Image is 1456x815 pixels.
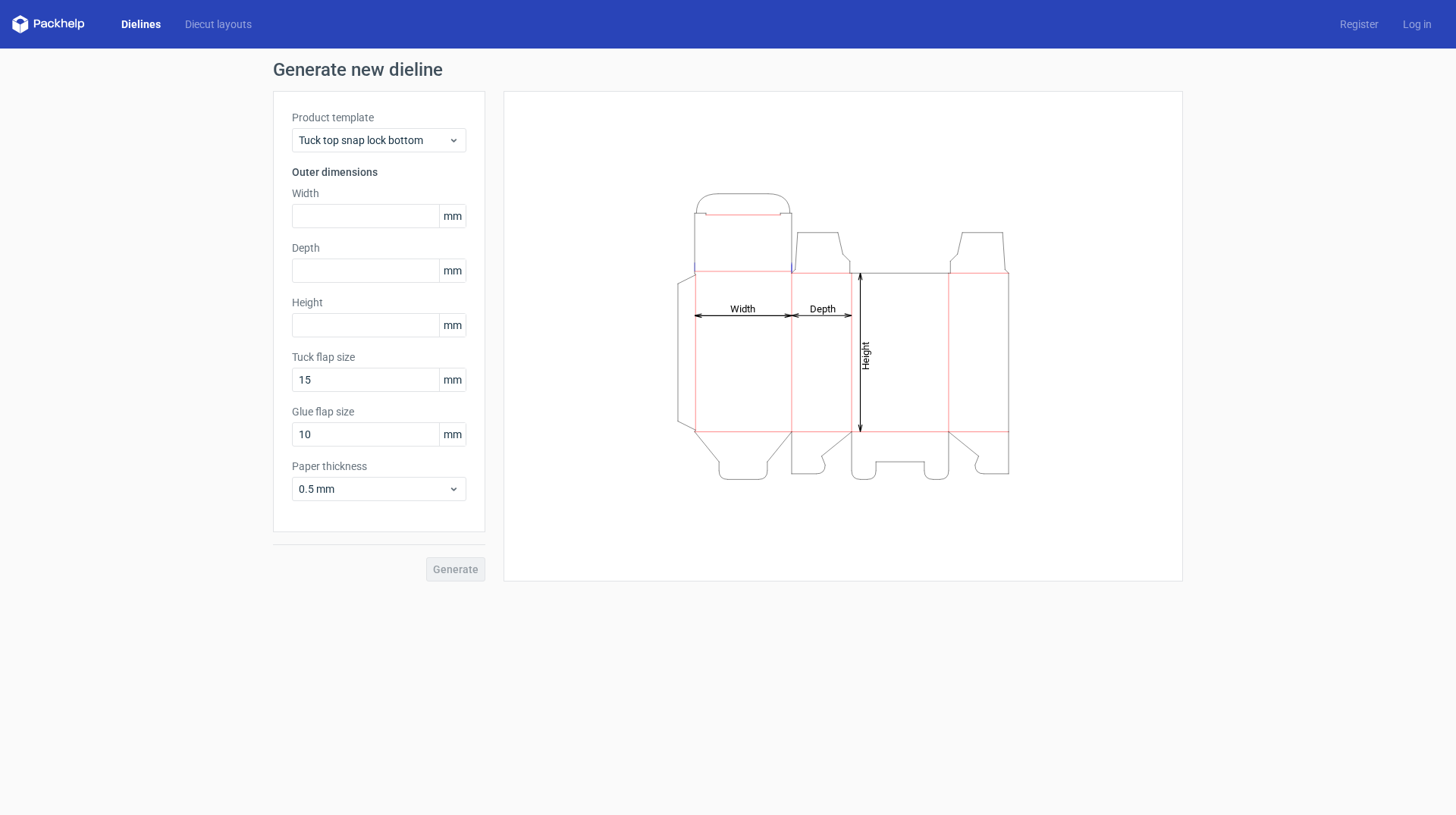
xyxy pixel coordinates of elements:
label: Tuck flap size [292,350,466,365]
tspan: Width [730,302,755,314]
span: mm [439,259,466,282]
tspan: Height [860,341,871,369]
h1: Generate new dieline [273,61,1183,79]
label: Glue flap size [292,404,466,419]
label: Depth [292,240,466,255]
a: Diecut layouts [173,17,264,32]
span: mm [439,368,466,391]
a: Dielines [109,17,173,32]
span: mm [439,423,466,446]
label: Paper thickness [292,459,466,474]
label: Product template [292,110,466,125]
tspan: Depth [810,302,836,314]
span: 0.5 mm [299,481,448,497]
span: mm [439,314,466,337]
h3: Outer dimensions [292,165,466,180]
label: Height [292,295,466,310]
span: mm [439,205,466,227]
label: Width [292,186,466,201]
span: Tuck top snap lock bottom [299,133,448,148]
a: Register [1328,17,1391,32]
a: Log in [1391,17,1444,32]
